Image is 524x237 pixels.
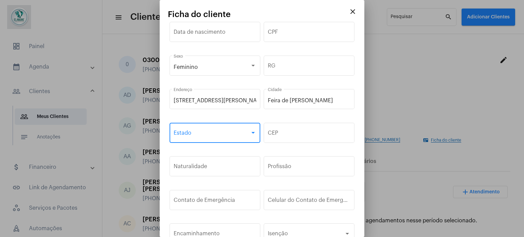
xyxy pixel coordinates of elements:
input: Celular do Responsável [268,198,350,205]
input: Nome do Responsável [174,198,256,205]
span: Ficha do cliente [168,10,231,19]
input: Endereço [174,98,256,104]
input: Data de nascimento [174,30,256,36]
input: CPF [268,30,350,36]
input: Cidade [268,98,350,104]
input: RG [268,64,350,70]
input: Profissão [268,165,350,171]
input: CEP [268,131,350,137]
span: Feminino [174,64,198,70]
mat-icon: close [349,8,357,16]
input: Naturalidade [174,165,256,171]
